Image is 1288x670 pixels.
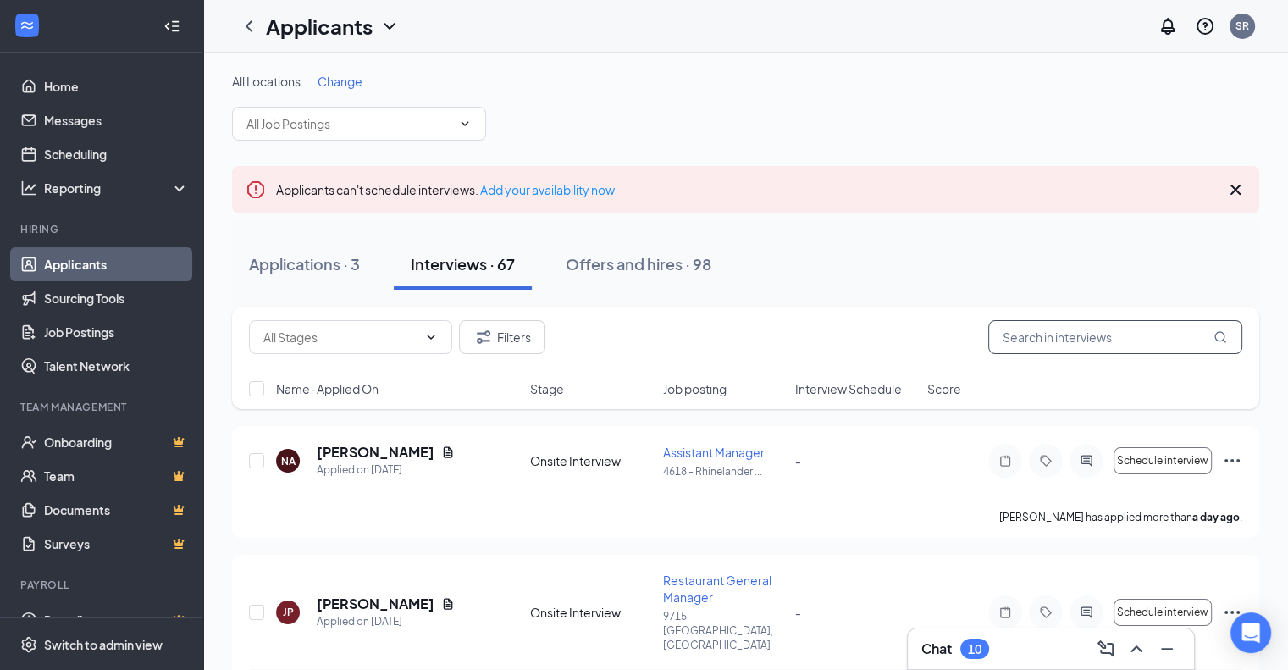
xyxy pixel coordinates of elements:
[276,182,615,197] span: Applicants can't schedule interviews.
[795,605,801,620] span: -
[1117,455,1208,467] span: Schedule interview
[1092,635,1119,662] button: ComposeMessage
[1114,447,1212,474] button: Schedule interview
[441,597,455,611] svg: Document
[1230,612,1271,653] div: Open Intercom Messenger
[530,452,652,469] div: Onsite Interview
[1222,451,1242,471] svg: Ellipses
[663,380,727,397] span: Job posting
[999,510,1242,524] p: [PERSON_NAME] has applied more than .
[44,69,189,103] a: Home
[249,253,360,274] div: Applications · 3
[1153,635,1180,662] button: Minimize
[1222,602,1242,623] svg: Ellipses
[44,137,189,171] a: Scheduling
[1076,606,1097,619] svg: ActiveChat
[1114,599,1212,626] button: Schedule interview
[317,443,434,462] h5: [PERSON_NAME]
[317,613,455,630] div: Applied on [DATE]
[1126,639,1147,659] svg: ChevronUp
[266,12,373,41] h1: Applicants
[1123,635,1150,662] button: ChevronUp
[44,636,163,653] div: Switch to admin view
[44,180,190,197] div: Reporting
[276,380,379,397] span: Name · Applied On
[246,180,266,200] svg: Error
[663,609,785,652] p: 9715 - [GEOGRAPHIC_DATA], [GEOGRAPHIC_DATA]
[1096,639,1116,659] svg: ComposeMessage
[263,328,417,346] input: All Stages
[20,222,185,236] div: Hiring
[379,16,400,36] svg: ChevronDown
[566,253,711,274] div: Offers and hires · 98
[44,315,189,349] a: Job Postings
[663,445,765,460] span: Assistant Manager
[480,182,615,197] a: Add your availability now
[239,16,259,36] svg: ChevronLeft
[1157,639,1177,659] svg: Minimize
[20,400,185,414] div: Team Management
[459,320,545,354] button: Filter Filters
[44,603,189,637] a: PayrollCrown
[1117,606,1208,618] span: Schedule interview
[1192,511,1240,523] b: a day ago
[44,349,189,383] a: Talent Network
[44,247,189,281] a: Applicants
[317,595,434,613] h5: [PERSON_NAME]
[1235,19,1249,33] div: SR
[795,380,902,397] span: Interview Schedule
[281,454,296,468] div: NA
[995,606,1015,619] svg: Note
[44,281,189,315] a: Sourcing Tools
[441,446,455,459] svg: Document
[411,253,515,274] div: Interviews · 67
[458,117,472,130] svg: ChevronDown
[927,380,961,397] span: Score
[20,180,37,197] svg: Analysis
[44,103,189,137] a: Messages
[1195,16,1215,36] svg: QuestionInfo
[44,459,189,493] a: TeamCrown
[317,462,455,479] div: Applied on [DATE]
[968,642,981,656] div: 10
[663,573,771,605] span: Restaurant General Manager
[163,18,180,35] svg: Collapse
[232,74,301,89] span: All Locations
[1036,606,1056,619] svg: Tag
[921,640,952,658] h3: Chat
[283,605,294,619] div: JP
[424,330,438,344] svg: ChevronDown
[246,114,451,133] input: All Job Postings
[1158,16,1178,36] svg: Notifications
[20,578,185,592] div: Payroll
[988,320,1242,354] input: Search in interviews
[20,636,37,653] svg: Settings
[663,464,785,479] p: 4618 - Rhinelander ...
[19,17,36,34] svg: WorkstreamLogo
[1225,180,1246,200] svg: Cross
[1076,454,1097,468] svg: ActiveChat
[995,454,1015,468] svg: Note
[44,527,189,561] a: SurveysCrown
[530,604,652,621] div: Onsite Interview
[44,425,189,459] a: OnboardingCrown
[318,74,362,89] span: Change
[1036,454,1056,468] svg: Tag
[795,453,801,468] span: -
[473,327,494,347] svg: Filter
[1213,330,1227,344] svg: MagnifyingGlass
[44,493,189,527] a: DocumentsCrown
[530,380,564,397] span: Stage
